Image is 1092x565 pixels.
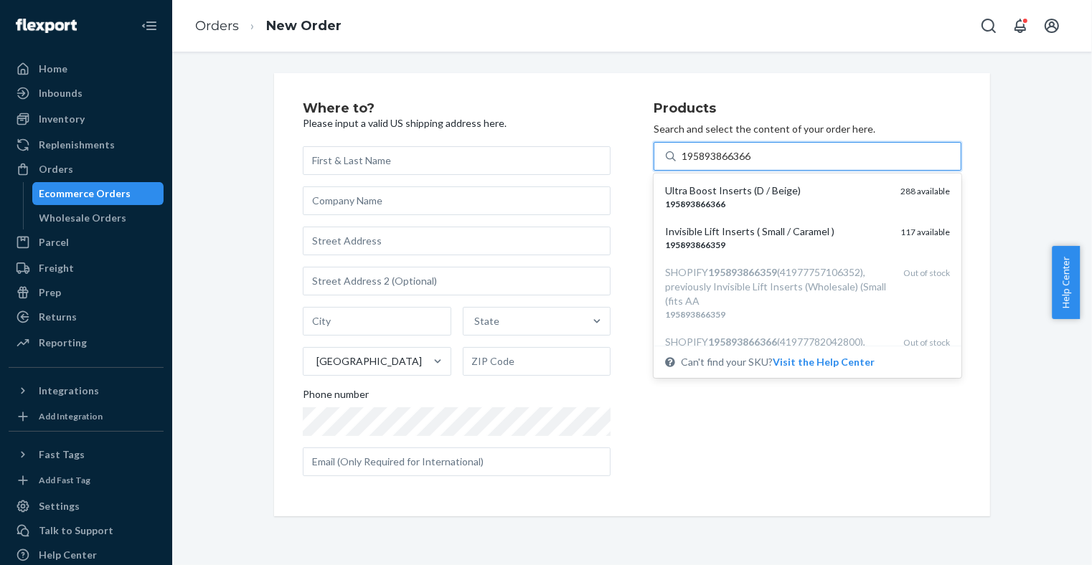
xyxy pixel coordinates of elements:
a: Parcel [9,231,164,254]
span: Phone number [303,387,369,407]
a: Inbounds [9,82,164,105]
div: Orders [39,162,73,176]
a: Add Fast Tag [9,472,164,489]
div: SHOPIFY (41977782042800), previously Ultra Boost Inserts (Wholesale) (D / Beige) [665,335,892,378]
div: Inventory [39,112,85,126]
div: Integrations [39,384,99,398]
div: Settings [39,499,80,513]
input: ZIP Code [463,347,611,376]
button: Integrations [9,379,164,402]
h2: Where to? [303,102,611,116]
em: 195893866359 [665,239,725,250]
em: 195893866366 [708,336,777,348]
div: [GEOGRAPHIC_DATA] [316,354,422,369]
button: Open Search Box [974,11,1003,40]
a: Returns [9,305,164,328]
div: Inbounds [39,86,83,100]
span: Out of stock [903,267,950,278]
span: 288 available [900,186,950,196]
div: Invisible Lift Inserts ( Small / Caramel ) [665,224,889,239]
input: Street Address [303,227,611,255]
a: Freight [9,257,164,280]
a: Reporting [9,331,164,354]
input: Email (Only Required for International) [303,447,611,476]
button: Open account menu [1037,11,1066,40]
img: Flexport logo [16,19,77,33]
input: City [303,307,451,336]
div: Talk to Support [39,523,113,538]
p: Search and select the content of your order here. [654,122,961,136]
div: Freight [39,261,74,275]
a: Settings [9,495,164,518]
input: First & Last Name [303,146,611,175]
input: Ultra Boost Inserts (D / Beige)195893866366288 availableInvisible Lift Inserts ( Small / Caramel ... [682,149,753,163]
a: Orders [9,158,164,181]
a: Wholesale Orders [32,206,164,229]
div: Add Fast Tag [39,474,90,486]
div: SHOPIFY (41977757106352), previously Invisible Lift Inserts (Wholesale) (Small (fits AA [665,265,892,308]
input: Company Name [303,186,611,215]
a: Talk to Support [9,519,164,542]
a: Home [9,57,164,80]
div: Replenishments [39,138,115,152]
div: Home [39,62,67,76]
div: Prep [39,285,61,300]
em: 195893866359 [708,266,777,278]
a: Orders [195,18,239,34]
span: 117 available [900,227,950,237]
em: 195893866366 [665,199,725,209]
button: Open notifications [1006,11,1035,40]
em: 195893866359 [665,309,725,320]
input: [GEOGRAPHIC_DATA] [315,354,316,369]
div: State [475,314,500,328]
span: Can't find your SKU? [681,355,875,369]
a: Inventory [9,108,164,130]
div: Returns [39,310,77,324]
div: Wholesale Orders [39,211,127,225]
h2: Products [654,102,961,116]
div: Ultra Boost Inserts (D / Beige) [665,184,889,198]
ol: breadcrumbs [184,5,353,47]
a: Ecommerce Orders [32,182,164,205]
div: Add Integration [39,410,103,422]
a: Prep [9,281,164,304]
a: Add Integration [9,408,164,425]
input: Street Address 2 (Optional) [303,267,611,295]
span: Out of stock [903,337,950,348]
p: Please input a valid US shipping address here. [303,116,611,130]
button: Help Center [1052,246,1080,319]
div: Ecommerce Orders [39,186,131,201]
button: Ultra Boost Inserts (D / Beige)195893866366288 availableInvisible Lift Inserts ( Small / Caramel ... [773,355,875,369]
div: Reporting [39,336,87,350]
button: Fast Tags [9,443,164,466]
a: New Order [266,18,342,34]
a: Replenishments [9,133,164,156]
div: Help Center [39,548,97,562]
div: Parcel [39,235,69,250]
button: Close Navigation [135,11,164,40]
div: Fast Tags [39,447,85,462]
